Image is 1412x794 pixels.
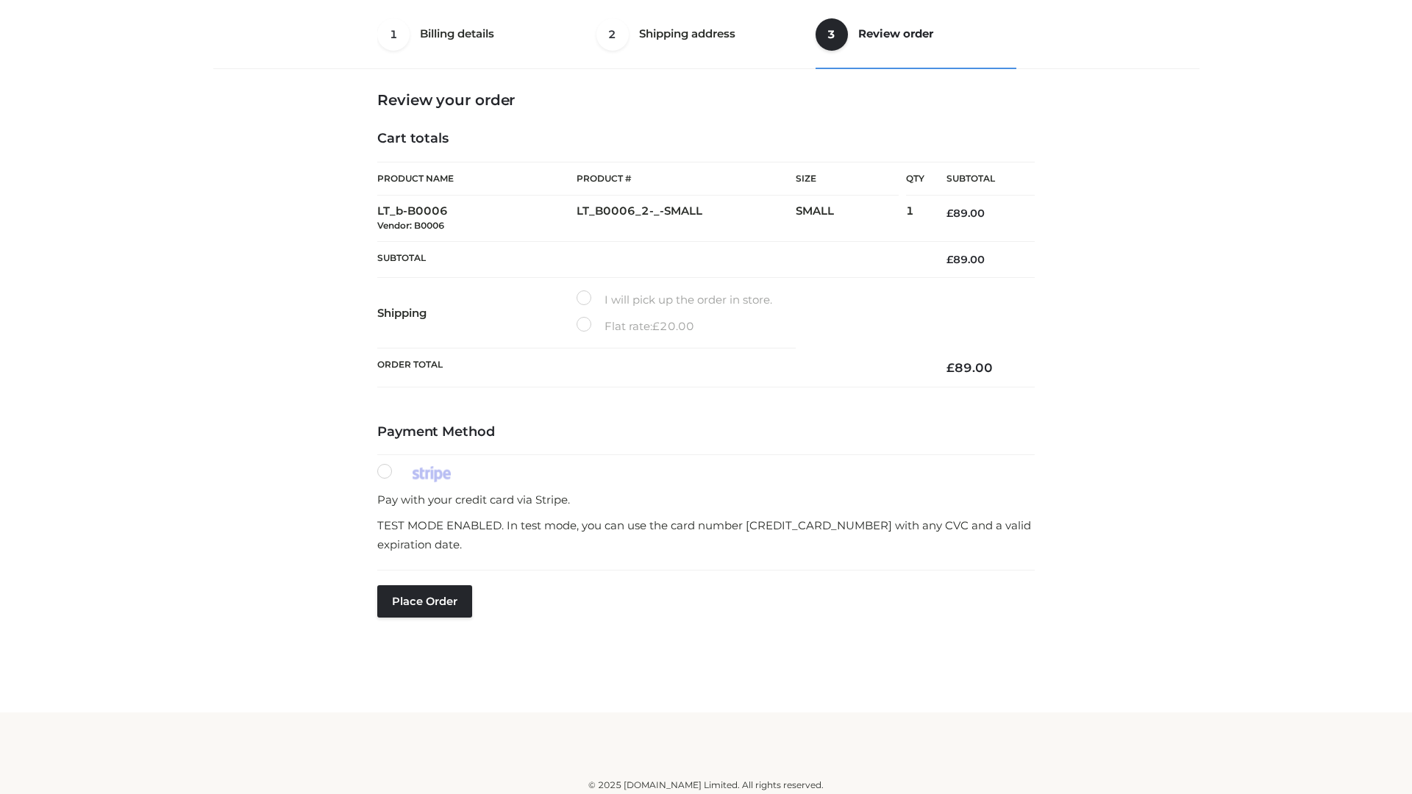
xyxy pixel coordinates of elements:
td: 1 [906,196,924,242]
td: LT_B0006_2-_-SMALL [577,196,796,242]
p: Pay with your credit card via Stripe. [377,490,1035,509]
td: LT_b-B0006 [377,196,577,242]
h4: Cart totals [377,131,1035,147]
th: Product Name [377,162,577,196]
h4: Payment Method [377,424,1035,440]
span: £ [946,360,955,375]
td: SMALL [796,196,906,242]
label: I will pick up the order in store. [577,290,772,310]
th: Qty [906,162,924,196]
div: © 2025 [DOMAIN_NAME] Limited. All rights reserved. [218,778,1194,793]
span: £ [946,253,953,266]
h3: Review your order [377,91,1035,109]
bdi: 89.00 [946,360,993,375]
p: TEST MODE ENABLED. In test mode, you can use the card number [CREDIT_CARD_NUMBER] with any CVC an... [377,516,1035,554]
bdi: 89.00 [946,253,985,266]
th: Shipping [377,278,577,348]
button: Place order [377,585,472,618]
bdi: 20.00 [652,319,694,333]
label: Flat rate: [577,317,694,336]
th: Subtotal [377,241,924,277]
th: Order Total [377,348,924,387]
small: Vendor: B0006 [377,220,444,231]
bdi: 89.00 [946,207,985,220]
th: Subtotal [924,162,1035,196]
span: £ [652,319,660,333]
th: Size [796,162,899,196]
th: Product # [577,162,796,196]
span: £ [946,207,953,220]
